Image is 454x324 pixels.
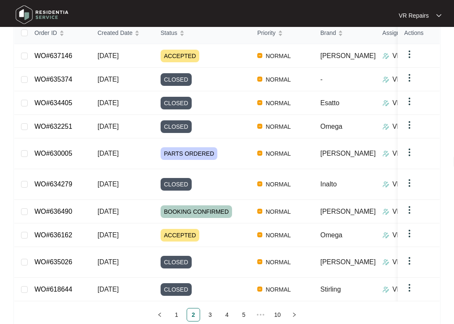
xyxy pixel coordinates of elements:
span: [PERSON_NAME] [320,150,376,157]
span: Brand [320,28,336,37]
span: [PERSON_NAME] [320,258,376,266]
span: NORMAL [262,179,294,189]
a: 2 [187,308,200,321]
button: left [153,308,166,321]
span: CLOSED [161,256,192,268]
a: 4 [221,308,233,321]
img: Assigner Icon [383,76,389,83]
img: Assigner Icon [383,286,389,293]
span: left [157,312,162,317]
a: 3 [204,308,216,321]
img: Vercel Logo [257,181,262,186]
th: Actions [398,22,440,44]
img: Assigner Icon [383,232,389,239]
p: VR Repairs [393,98,427,108]
a: WO#635374 [34,76,72,83]
span: [DATE] [98,208,119,215]
a: 5 [238,308,250,321]
span: [DATE] [98,286,119,293]
a: WO#634405 [34,99,72,106]
span: ACCEPTED [161,229,199,242]
span: NORMAL [262,74,294,85]
li: Next 5 Pages [254,308,267,321]
a: WO#632251 [34,123,72,130]
a: WO#630005 [34,150,72,157]
span: [DATE] [98,52,119,59]
span: NORMAL [262,257,294,267]
span: Omega [320,231,342,239]
img: Assigner Icon [383,100,389,106]
a: WO#635026 [34,258,72,266]
span: Priority [257,28,276,37]
img: Vercel Logo [257,124,262,129]
th: Status [154,22,251,44]
li: 1 [170,308,183,321]
span: [DATE] [98,150,119,157]
span: CLOSED [161,120,192,133]
a: WO#618644 [34,286,72,293]
img: Assigner Icon [383,123,389,130]
img: Vercel Logo [257,209,262,214]
span: NORMAL [262,122,294,132]
span: Assignee [383,28,407,37]
th: Created Date [91,22,154,44]
span: NORMAL [262,51,294,61]
span: Status [161,28,177,37]
span: NORMAL [262,98,294,108]
a: WO#636162 [34,231,72,239]
img: dropdown arrow [436,13,441,18]
span: Esatto [320,99,339,106]
span: [DATE] [98,76,119,83]
span: [PERSON_NAME] [320,52,376,59]
img: Vercel Logo [257,232,262,237]
img: Vercel Logo [257,53,262,58]
img: dropdown arrow [404,256,414,266]
p: VR Repairs [399,11,429,20]
p: VR Repairs [393,179,427,189]
span: Created Date [98,28,132,37]
th: Brand [314,22,376,44]
p: VR Repairs [393,74,427,85]
span: NORMAL [262,230,294,240]
span: [DATE] [98,123,119,130]
img: dropdown arrow [404,96,414,106]
span: CLOSED [161,73,192,86]
img: Assigner Icon [383,181,389,188]
span: NORMAL [262,149,294,159]
img: dropdown arrow [404,49,414,59]
p: VR Repairs [393,149,427,159]
span: Stirling [320,286,341,293]
span: right [292,312,297,317]
span: ACCEPTED [161,50,199,62]
img: Assigner Icon [383,259,389,266]
img: dropdown arrow [404,120,414,130]
img: dropdown arrow [404,205,414,215]
img: dropdown arrow [404,73,414,83]
span: [DATE] [98,99,119,106]
a: WO#636490 [34,208,72,215]
img: Assigner Icon [383,53,389,59]
img: Vercel Logo [257,100,262,105]
a: WO#634279 [34,181,72,188]
img: dropdown arrow [404,283,414,293]
span: Omega [320,123,342,130]
span: [DATE] [98,181,119,188]
li: 3 [203,308,217,321]
img: dropdown arrow [404,147,414,157]
span: CLOSED [161,178,192,191]
span: PARTS ORDERED [161,147,217,160]
span: ••• [254,308,267,321]
p: VR Repairs [393,257,427,267]
span: Order ID [34,28,57,37]
span: BOOKING CONFIRMED [161,205,232,218]
img: Vercel Logo [257,259,262,264]
li: Previous Page [153,308,166,321]
span: [DATE] [98,231,119,239]
a: 10 [271,308,284,321]
li: 4 [220,308,234,321]
span: CLOSED [161,97,192,109]
img: Vercel Logo [257,77,262,82]
img: residentia service logo [13,2,71,27]
p: VR Repairs [393,51,427,61]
